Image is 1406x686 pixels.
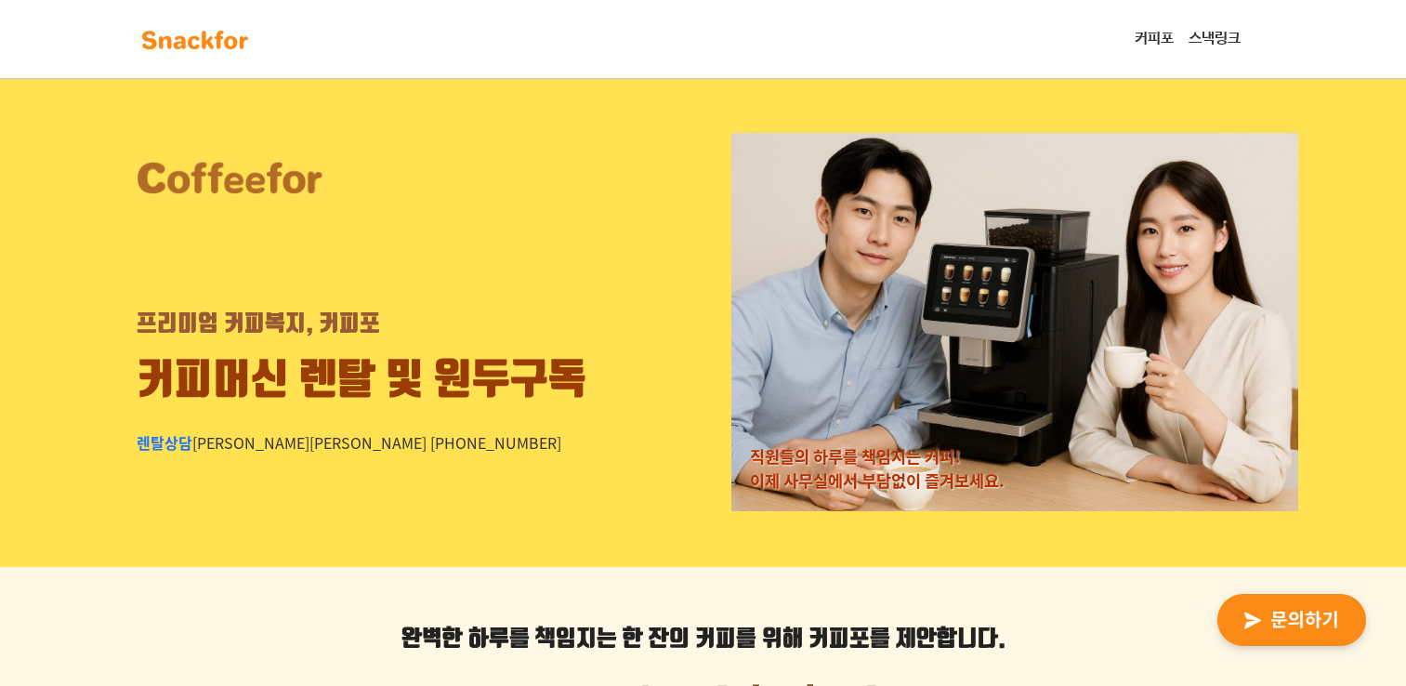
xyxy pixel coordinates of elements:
img: 렌탈 모델 사진 [731,133,1298,511]
a: 커피포 [1127,20,1181,58]
p: 를 위해 커피포를 제안합니다. [109,623,1298,656]
div: 프리미엄 커피복지, 커피포 [137,308,380,341]
div: [PERSON_NAME][PERSON_NAME] [PHONE_NUMBER] [137,431,561,454]
img: 커피포 로고 [137,160,322,195]
a: 스낵링크 [1181,20,1248,58]
img: background-main-color.svg [137,25,254,55]
div: 커피머신 렌탈 및 원두구독 [137,350,586,413]
span: 렌탈상담 [137,431,192,454]
div: 직원들의 하루를 책임지는 커피! 이제 사무실에서 부담없이 즐겨보세요. [750,444,1005,494]
strong: 완벽한 하루를 책임지는 한 잔의 커피 [401,626,736,653]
